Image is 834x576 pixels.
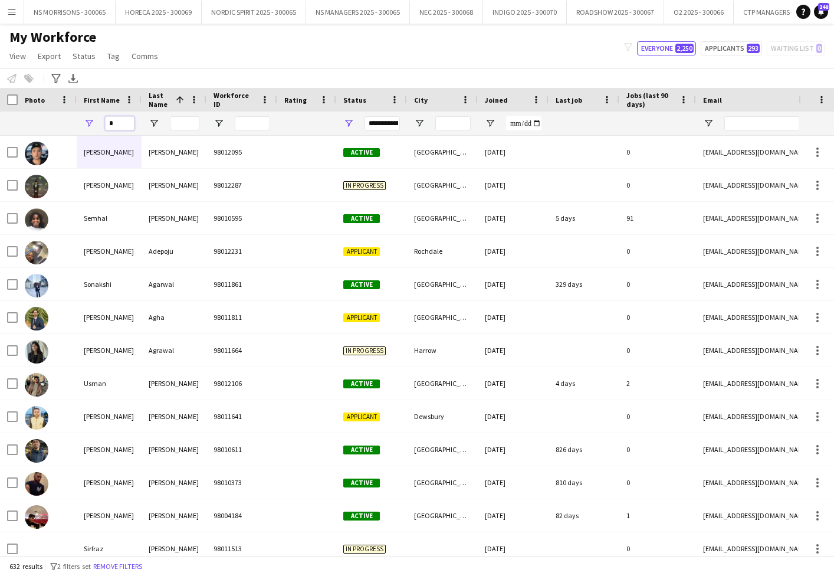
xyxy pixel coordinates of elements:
button: NORDIC SPIRIT 2025 - 300065 [202,1,306,24]
span: In progress [343,545,386,554]
div: [DATE] [478,466,549,499]
div: 2 [619,367,696,400]
button: Open Filter Menu [84,118,94,129]
div: Usman [77,367,142,400]
span: Status [73,51,96,61]
span: View [9,51,26,61]
app-action-btn: Export XLSX [66,71,80,86]
div: 810 days [549,466,619,499]
div: 0 [619,235,696,267]
span: Active [343,479,380,487]
div: [PERSON_NAME] [77,301,142,333]
div: [GEOGRAPHIC_DATA] [407,136,478,168]
div: [DATE] [478,334,549,366]
div: [DATE] [478,268,549,300]
div: 98012287 [206,169,277,201]
img: Mohammad Shariq Ahmed [25,439,48,463]
div: 0 [619,532,696,565]
div: 98011861 [206,268,277,300]
img: Semhal Abebe [25,208,48,231]
div: [GEOGRAPHIC_DATA] [407,169,478,201]
button: INDIGO 2025 - 300070 [483,1,567,24]
div: 98011513 [206,532,277,565]
div: 98010373 [206,466,277,499]
div: [PERSON_NAME] [142,367,206,400]
span: Applicant [343,247,380,256]
button: HORECA 2025 - 300069 [116,1,202,24]
span: Tag [107,51,120,61]
div: 0 [619,268,696,300]
div: 0 [619,334,696,366]
div: [DATE] [478,499,549,532]
div: [DATE] [478,235,549,267]
span: 2 filters set [57,562,91,571]
div: [GEOGRAPHIC_DATA] [407,499,478,532]
button: Applicants293 [701,41,762,55]
img: Sonakshi Agarwal [25,274,48,297]
div: [DATE] [478,433,549,466]
span: Rating [284,96,307,104]
div: [DATE] [478,367,549,400]
div: 98012231 [206,235,277,267]
span: City [414,96,428,104]
div: [PERSON_NAME] [142,433,206,466]
img: Shikha Agrawal [25,340,48,364]
div: 5 days [549,202,619,234]
div: 0 [619,169,696,201]
div: [PERSON_NAME] [77,466,142,499]
div: [PERSON_NAME] [77,433,142,466]
a: Comms [127,48,163,64]
div: [PERSON_NAME] [142,136,206,168]
app-action-btn: Advanced filters [49,71,63,86]
div: [PERSON_NAME] [142,169,206,201]
button: Everyone2,250 [637,41,696,55]
div: [DATE] [478,136,549,168]
img: Touseef Ahmad [25,406,48,430]
input: City Filter Input [435,116,471,130]
span: Applicant [343,313,380,322]
div: [PERSON_NAME] [77,136,142,168]
div: 91 [619,202,696,234]
button: NS MANAGERS 2025 - 300065 [306,1,410,24]
span: Status [343,96,366,104]
span: Active [343,280,380,289]
img: Hassan Agha [25,307,48,330]
div: [GEOGRAPHIC_DATA] [407,301,478,333]
div: [GEOGRAPHIC_DATA] [407,466,478,499]
span: Applicant [343,413,380,421]
div: Agarwal [142,268,206,300]
button: O2 2025 - 300066 [664,1,734,24]
div: Agha [142,301,206,333]
button: ROADSHOW 2025 - 300067 [567,1,664,24]
div: 98011641 [206,400,277,433]
div: Dewsbury [407,400,478,433]
div: [PERSON_NAME] [77,169,142,201]
div: 329 days [549,268,619,300]
a: 248 [814,5,828,19]
input: Last Name Filter Input [170,116,199,130]
span: Active [343,379,380,388]
div: 98004184 [206,499,277,532]
button: Open Filter Menu [485,118,495,129]
div: [PERSON_NAME] [77,400,142,433]
span: 2,250 [675,44,694,53]
button: NEC 2025 - 300068 [410,1,483,24]
span: Last Name [149,91,171,109]
div: [PERSON_NAME] [142,466,206,499]
div: 0 [619,433,696,466]
span: Joined [485,96,508,104]
span: 248 [818,3,829,11]
div: [DATE] [478,202,549,234]
span: In progress [343,346,386,355]
button: Open Filter Menu [703,118,714,129]
span: Export [38,51,61,61]
span: In progress [343,181,386,190]
span: 293 [747,44,760,53]
div: 98010611 [206,433,277,466]
div: Harrow [407,334,478,366]
div: [DATE] [478,400,549,433]
button: CTP MANAGERS - 300071 [734,1,826,24]
div: 98011664 [206,334,277,366]
div: [DATE] [478,532,549,565]
img: Ali Hassan Abbas [25,142,48,165]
